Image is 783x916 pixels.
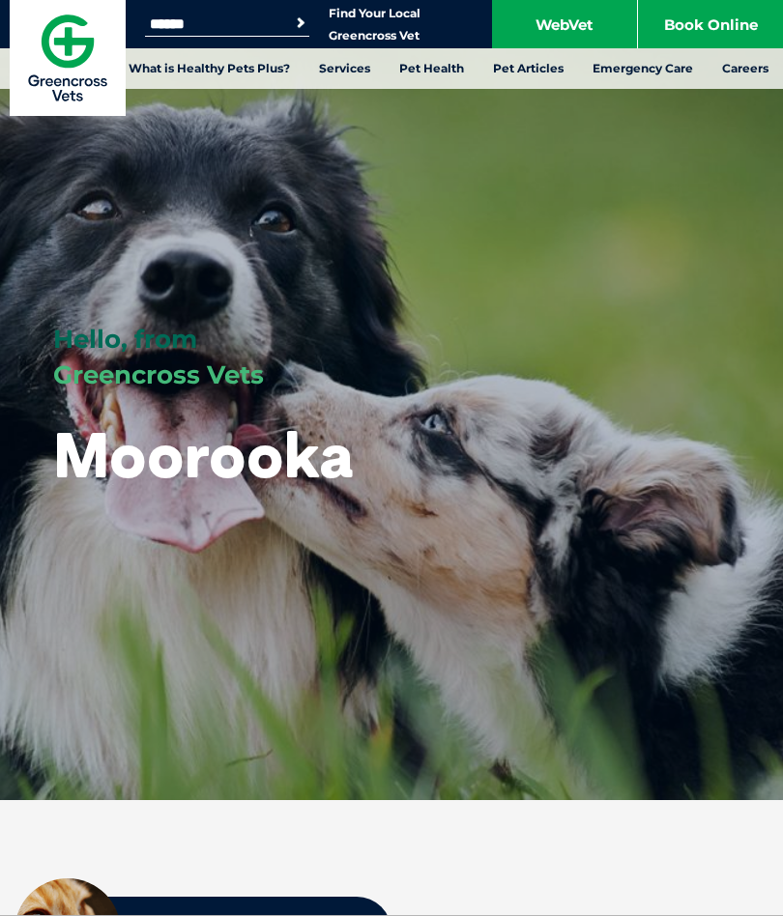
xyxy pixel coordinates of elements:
[329,6,420,43] a: Find Your Local Greencross Vet
[304,48,385,89] a: Services
[53,324,197,355] span: Hello, from
[53,359,264,390] span: Greencross Vets
[578,48,708,89] a: Emergency Care
[708,48,783,89] a: Careers
[385,48,478,89] a: Pet Health
[114,48,304,89] a: What is Healthy Pets Plus?
[53,421,354,489] h1: Moorooka
[478,48,578,89] a: Pet Articles
[291,14,310,33] button: Search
